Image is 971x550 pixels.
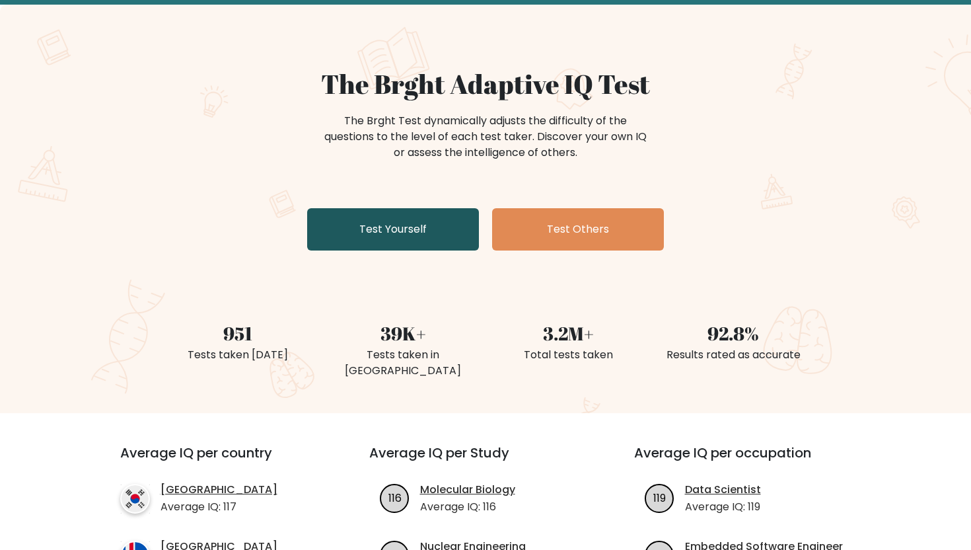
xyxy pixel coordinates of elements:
div: 92.8% [659,319,808,347]
h3: Average IQ per occupation [634,445,867,477]
h3: Average IQ per country [120,445,322,477]
h3: Average IQ per Study [369,445,602,477]
div: 39K+ [328,319,478,347]
a: Molecular Biology [420,482,515,498]
a: [GEOGRAPHIC_DATA] [161,482,277,498]
div: Tests taken in [GEOGRAPHIC_DATA] [328,347,478,379]
div: Tests taken [DATE] [163,347,312,363]
text: 116 [388,490,401,505]
a: Data Scientist [685,482,761,498]
div: 3.2M+ [493,319,643,347]
img: country [120,484,150,514]
text: 119 [653,490,666,505]
h1: The Brght Adaptive IQ Test [163,68,808,100]
p: Average IQ: 116 [420,499,515,515]
p: Average IQ: 119 [685,499,761,515]
a: Test Others [492,208,664,251]
div: 951 [163,319,312,347]
div: Results rated as accurate [659,347,808,363]
p: Average IQ: 117 [161,499,277,515]
a: Test Yourself [307,208,479,251]
div: The Brght Test dynamically adjusts the difficulty of the questions to the level of each test take... [320,113,651,161]
div: Total tests taken [493,347,643,363]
